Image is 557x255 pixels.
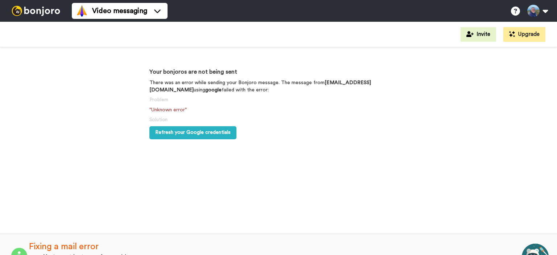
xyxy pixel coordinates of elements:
span: Refresh your Google credentials [155,130,231,135]
img: vm-color.svg [76,5,88,17]
span: Video messaging [92,6,147,16]
b: [EMAIL_ADDRESS][DOMAIN_NAME] [149,80,371,92]
img: bj-logo-header-white.svg [9,6,63,16]
b: google [205,87,222,92]
button: Invite [461,27,496,42]
h3: Your bonjoros are not being sent [149,69,408,75]
p: "Unknown error" [149,106,408,114]
div: Fixing a mail error [29,240,521,253]
button: Refresh your Google credentials [149,126,236,139]
button: Upgrade [503,27,545,42]
p: There was an error while sending your Bonjoro message. The message from using failed with the error: [149,79,408,94]
h5: Problem [149,97,408,103]
h5: Solution [149,117,408,123]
